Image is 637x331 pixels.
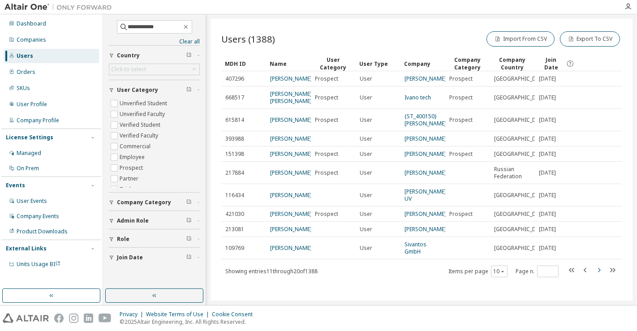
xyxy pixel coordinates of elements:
[359,56,397,71] div: User Type
[117,236,129,243] span: Role
[405,150,446,158] a: [PERSON_NAME]
[270,191,312,199] a: [PERSON_NAME]
[186,254,192,261] span: Clear filter
[360,226,372,233] span: User
[225,75,244,82] span: 407296
[270,90,312,105] a: [PERSON_NAME] [PERSON_NAME]
[405,169,446,176] a: [PERSON_NAME]
[117,86,158,94] span: User Category
[225,94,244,101] span: 668517
[84,314,93,323] img: linkedin.svg
[405,94,431,101] a: Ivano tech
[494,166,531,180] span: Russian Federation
[539,226,556,233] span: [DATE]
[539,135,556,142] span: [DATE]
[315,94,338,101] span: Prospect
[17,85,30,92] div: SKUs
[54,314,64,323] img: facebook.svg
[360,211,372,218] span: User
[109,64,199,75] div: Click to select
[186,199,192,206] span: Clear filter
[449,94,473,101] span: Prospect
[186,236,192,243] span: Clear filter
[270,169,312,176] a: [PERSON_NAME]
[566,60,574,68] svg: Date when the user was first added or directly signed up. If the user was deleted and later re-ad...
[109,80,200,100] button: User Category
[539,150,556,158] span: [DATE]
[539,211,556,218] span: [DATE]
[494,56,531,71] div: Company Country
[270,244,312,252] a: [PERSON_NAME]
[120,152,146,163] label: Employee
[17,260,60,268] span: Units Usage BI
[315,169,338,176] span: Prospect
[17,228,68,235] div: Product Downloads
[494,135,548,142] span: [GEOGRAPHIC_DATA]
[494,150,548,158] span: [GEOGRAPHIC_DATA]
[449,56,486,71] div: Company Category
[270,210,312,218] a: [PERSON_NAME]
[117,217,149,224] span: Admin Role
[314,56,352,71] div: User Category
[17,69,35,76] div: Orders
[17,150,41,157] div: Managed
[270,225,312,233] a: [PERSON_NAME]
[120,109,167,120] label: Unverified Faculty
[109,229,200,249] button: Role
[225,192,244,199] span: 116434
[449,150,473,158] span: Prospect
[405,135,451,142] a: [PERSON_NAME]'s
[516,266,559,277] span: Page n.
[109,193,200,212] button: Company Category
[360,150,372,158] span: User
[560,31,620,47] button: Export To CSV
[360,94,372,101] span: User
[315,150,338,158] span: Prospect
[120,141,152,152] label: Commercial
[360,169,372,176] span: User
[186,217,192,224] span: Clear filter
[449,75,473,82] span: Prospect
[225,56,263,71] div: MDH ID
[539,116,556,124] span: [DATE]
[449,211,473,218] span: Prospect
[494,245,548,252] span: [GEOGRAPHIC_DATA]
[120,130,160,141] label: Verified Faculty
[6,245,47,252] div: External Links
[186,86,192,94] span: Clear filter
[146,311,212,318] div: Website Terms of Use
[120,173,140,184] label: Partner
[539,192,556,199] span: [DATE]
[117,254,143,261] span: Join Date
[17,117,59,124] div: Company Profile
[270,116,312,124] a: [PERSON_NAME]
[360,245,372,252] span: User
[538,56,564,71] span: Join Date
[120,184,133,195] label: Trial
[120,98,169,109] label: Unverified Student
[360,192,372,199] span: User
[270,150,312,158] a: [PERSON_NAME]
[494,226,548,233] span: [GEOGRAPHIC_DATA]
[225,150,244,158] span: 151398
[4,3,116,12] img: Altair One
[3,314,49,323] img: altair_logo.svg
[120,318,258,326] p: © 2025 Altair Engineering, Inc. All Rights Reserved.
[225,226,244,233] span: 213081
[270,56,307,71] div: Name
[6,182,25,189] div: Events
[120,311,146,318] div: Privacy
[360,116,372,124] span: User
[225,169,244,176] span: 217884
[493,268,505,275] button: 10
[225,116,244,124] span: 615814
[404,56,442,71] div: Company
[539,245,556,252] span: [DATE]
[120,120,162,130] label: Verified Student
[225,135,244,142] span: 393988
[494,94,548,101] span: [GEOGRAPHIC_DATA]
[225,267,318,275] span: Showing entries 11 through 20 of 1388
[405,75,446,82] a: [PERSON_NAME]
[212,311,258,318] div: Cookie Consent
[117,199,171,206] span: Company Category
